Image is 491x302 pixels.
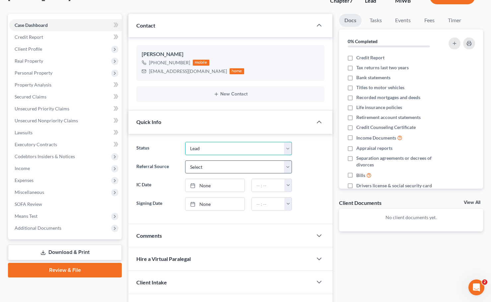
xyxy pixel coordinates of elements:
[15,130,33,135] span: Lawsuits
[344,214,478,221] p: No client documents yet.
[15,118,78,123] span: Unsecured Nonpriority Claims
[356,74,390,81] span: Bank statements
[15,94,46,99] span: Secured Claims
[15,70,52,76] span: Personal Property
[356,155,441,168] span: Separation agreements or decrees of divorces
[356,104,402,111] span: Life insurance policies
[9,115,122,127] a: Unsecured Nonpriority Claims
[356,64,409,71] span: Tax returns last two years
[133,197,182,211] label: Signing Date
[9,139,122,151] a: Executory Contracts
[149,68,227,75] div: [EMAIL_ADDRESS][DOMAIN_NAME]
[364,14,387,27] a: Tasks
[8,263,122,277] a: Review & File
[136,119,161,125] span: Quick Info
[356,172,365,179] span: Bills
[133,142,182,155] label: Status
[9,198,122,210] a: SOFA Review
[9,19,122,31] a: Case Dashboard
[185,198,245,210] a: None
[464,200,480,205] a: View All
[136,256,191,262] span: Hire a Virtual Paralegal
[419,14,440,27] a: Fees
[9,79,122,91] a: Property Analysis
[356,124,416,131] span: Credit Counseling Certificate
[252,179,285,192] input: -- : --
[15,165,30,171] span: Income
[9,91,122,103] a: Secured Claims
[482,279,487,285] span: 2
[15,22,48,28] span: Case Dashboard
[348,38,378,44] strong: 0% Completed
[185,179,245,192] a: None
[390,14,416,27] a: Events
[339,14,362,27] a: Docs
[149,59,190,66] div: [PHONE_NUMBER]
[136,22,155,29] span: Contact
[193,60,209,66] div: mobile
[15,225,61,231] span: Additional Documents
[15,201,42,207] span: SOFA Review
[356,54,385,61] span: Credit Report
[9,31,122,43] a: Credit Report
[15,106,69,111] span: Unsecured Priority Claims
[9,103,122,115] a: Unsecured Priority Claims
[142,50,319,58] div: [PERSON_NAME]
[15,34,43,40] span: Credit Report
[133,179,182,192] label: IC Date
[15,46,42,52] span: Client Profile
[356,182,432,189] span: Drivers license & social security card
[468,279,484,295] iframe: Intercom live chat
[15,142,57,147] span: Executory Contracts
[133,160,182,174] label: Referral Source
[252,198,285,210] input: -- : --
[15,58,43,64] span: Real Property
[15,82,51,88] span: Property Analysis
[9,127,122,139] a: Lawsuits
[356,135,396,141] span: Income Documents
[136,279,167,285] span: Client Intake
[339,199,382,206] div: Client Documents
[356,84,404,91] span: Titles to motor vehicles
[356,145,392,151] span: Appraisal reports
[142,91,319,97] button: New Contact
[136,232,162,239] span: Comments
[230,68,244,74] div: home
[15,213,37,219] span: Means Test
[15,189,44,195] span: Miscellaneous
[15,177,34,183] span: Expenses
[443,14,466,27] a: Timer
[8,245,122,260] a: Download & Print
[356,114,421,121] span: Retirement account statements
[15,153,75,159] span: Codebtors Insiders & Notices
[356,94,420,101] span: Recorded mortgages and deeds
